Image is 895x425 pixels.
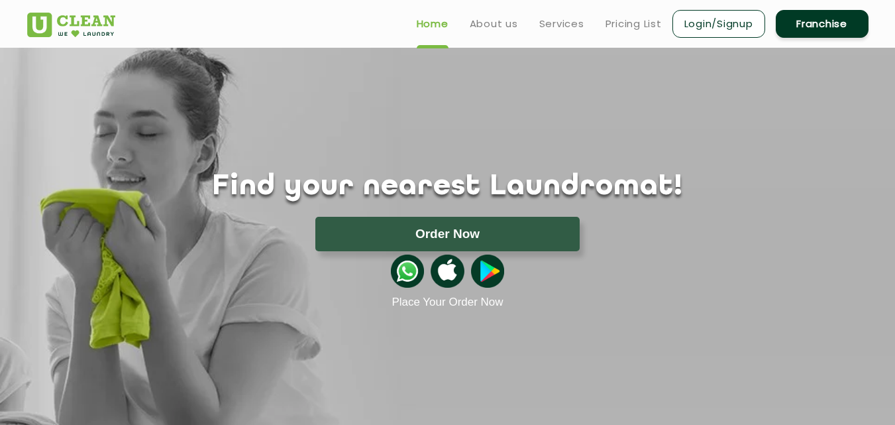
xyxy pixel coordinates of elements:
a: About us [470,16,518,32]
img: apple-icon.png [431,255,464,288]
a: Franchise [776,10,869,38]
a: Services [539,16,584,32]
img: playstoreicon.png [471,255,504,288]
h1: Find your nearest Laundromat! [17,170,878,204]
button: Order Now [315,217,580,251]
a: Login/Signup [672,10,765,38]
a: Home [417,16,448,32]
a: Pricing List [605,16,662,32]
a: Place Your Order Now [392,296,503,309]
img: whatsappicon.png [391,255,424,288]
img: UClean Laundry and Dry Cleaning [27,13,115,37]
